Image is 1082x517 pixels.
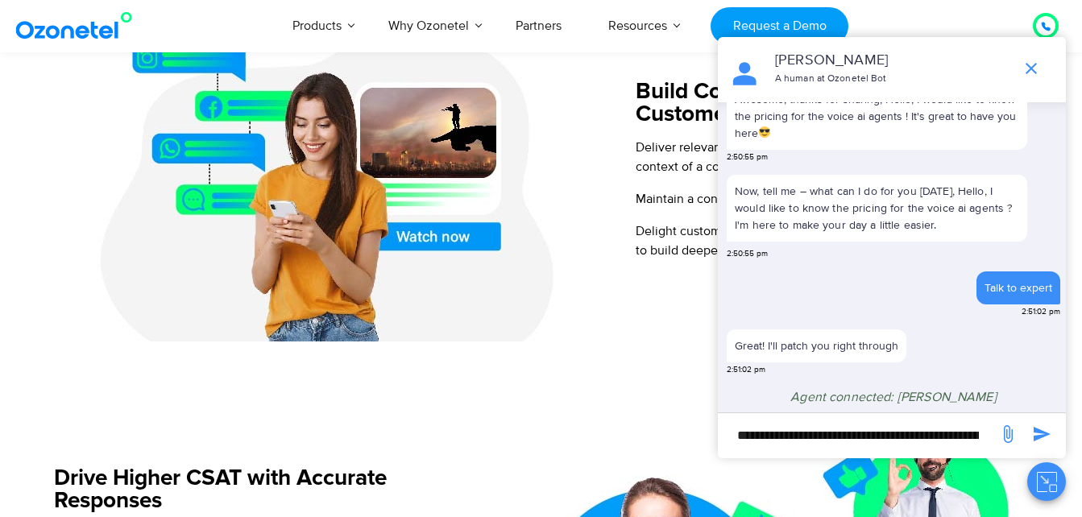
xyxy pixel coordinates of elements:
div: Talk to expert [985,279,1052,296]
p: Awesome, thanks for sharing, Hello, I would like to know the pricing for the voice ai agents ! It... [735,91,1019,142]
span: 2:51:02 pm [727,364,765,376]
span: send message [1026,418,1058,450]
h5: Build Contextual & Personalized Customer Journeys [636,81,1043,126]
span: Delight customers with intelligent self-service options and free agents to build deeper customer ... [636,223,1030,258]
p: Now, tell me – what can I do for you [DATE], Hello, I would like to know the pricing for the voic... [727,175,1027,242]
div: new-msg-input [726,421,990,450]
span: 2:51:02 pm [1022,306,1060,318]
p: [PERSON_NAME] [775,50,1006,72]
span: Maintain a conversational flow that feels natural to the user. [636,191,970,207]
span: 2:50:55 pm [727,151,768,163]
p: Great! I'll patch you right through [735,337,898,354]
h5: Drive Higher CSAT with Accurate Responses [54,467,469,512]
span: Agent connected: [PERSON_NAME] [790,389,997,405]
a: Request a Demo [711,7,848,45]
span: Deliver relevant and hyper-personalized responses based on the context of a conversation. [636,139,998,175]
img: 😎 [759,126,770,138]
p: A human at Ozonetel Bot [775,72,1006,86]
button: Close chat [1027,462,1066,501]
span: end chat or minimize [1015,52,1047,85]
span: 2:50:55 pm [727,248,768,260]
span: send message [992,418,1024,450]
